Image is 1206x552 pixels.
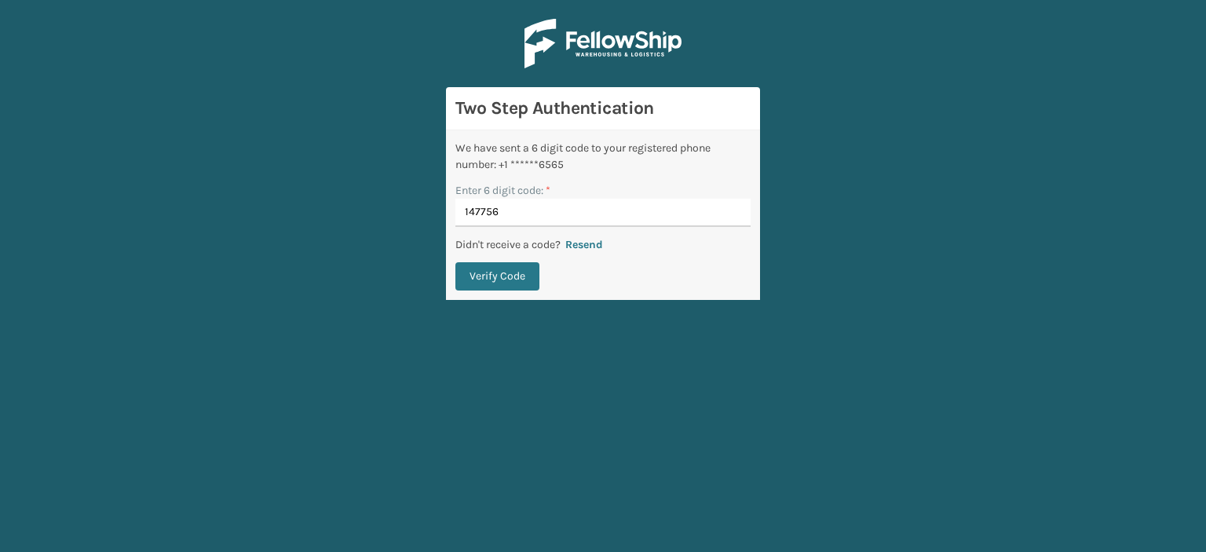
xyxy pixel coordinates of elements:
img: Logo [524,19,682,68]
button: Resend [561,238,608,252]
button: Verify Code [455,262,539,291]
div: We have sent a 6 digit code to your registered phone number: +1 ******6565 [455,140,751,173]
label: Enter 6 digit code: [455,182,550,199]
p: Didn't receive a code? [455,236,561,253]
h3: Two Step Authentication [455,97,751,120]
